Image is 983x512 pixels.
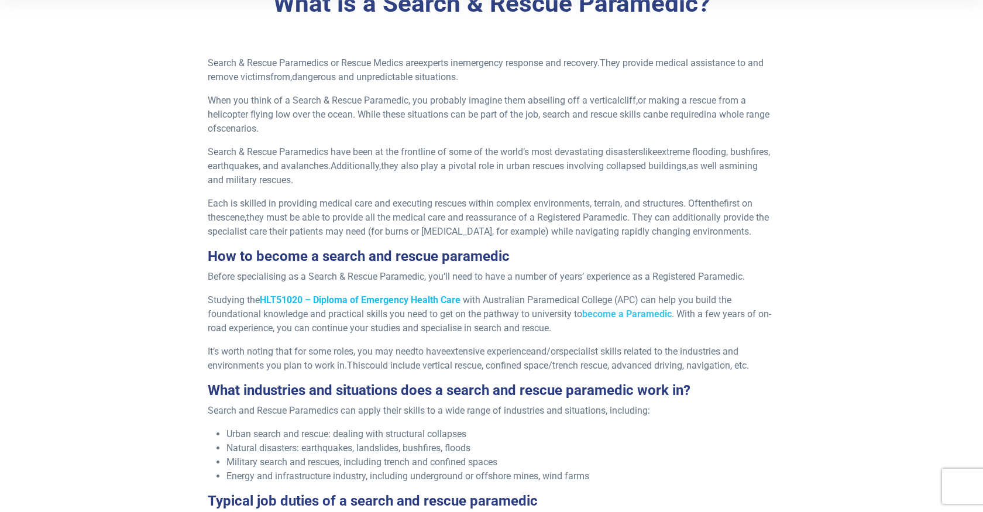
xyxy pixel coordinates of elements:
[226,442,470,453] span: Natural disasters: earthquakes, landslides, bushfires, floods
[458,57,600,68] span: emergency response and recovery.
[381,160,688,171] span: they also play a pivotal role in urban rescues involving collapsed buildings,
[643,146,657,157] span: like
[208,308,771,334] span: . With a few years of on-road experience, you can continue your studies and specialise in search ...
[446,346,531,357] span: extensive experience
[418,57,458,68] span: experts in
[226,456,497,468] span: Military search and rescues, including trench and confined spaces
[226,470,589,482] span: Energy and infrastructure industry, including underground or offshore mines, wind farms
[208,57,418,68] span: Search & Rescue Paramedics or Rescue Medics are
[704,109,712,120] span: in
[260,294,460,305] a: HLT51020 – Diploma of Emergency Health Care
[688,160,729,171] span: as well as
[415,346,446,357] span: to have
[208,294,731,319] span: with Australian Paramedical College (APC) can help you build the foundational knowledge and pract...
[208,294,260,305] span: Studying the
[711,198,724,209] span: the
[292,71,458,83] span: dangerous and unpredictable situations.
[208,493,538,509] span: Typical job duties of a search and rescue paramedic
[347,360,365,371] span: This
[620,95,638,106] span: cliff,
[216,123,259,134] span: scenarios.
[208,95,620,106] span: When you think of a Search & Rescue Paramedic, you probably imagine them abseiling off a vertical
[331,160,381,171] span: Additionally,
[365,360,749,371] span: could include vertical rescue, confined space/trench rescue, advanced driving, navigation, etc.
[226,428,466,439] span: Urban search and rescue: dealing with structural collapses
[270,71,292,83] span: from,
[208,405,650,416] span: Search and Rescue Paramedics can apply their skills to a wide range of industries and situations,...
[531,346,559,357] span: and/or
[208,146,643,157] span: Search & Rescue Paramedics have been at the frontline of some of the world’s most devastating dis...
[208,198,711,209] span: Each is skilled in providing medical care and executing rescues within complex environments, terr...
[208,248,510,264] span: How to become a search and rescue paramedic
[658,109,704,120] span: be required
[208,346,738,371] span: specialist skills related to the industries and environments you plan to work in.
[208,346,415,357] span: It’s worth noting that for some roles, you may need
[221,212,246,223] span: scene,
[208,271,745,282] span: Before specialising as a Search & Rescue Paramedic, you’ll need to have a number of years’ experi...
[208,212,769,237] span: they must be able to provide all the medical care and reassurance of a Registered Paramedic. They...
[582,308,672,319] a: become a Paramedic
[208,382,690,398] span: What industries and situations does a search and rescue paramedic work in?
